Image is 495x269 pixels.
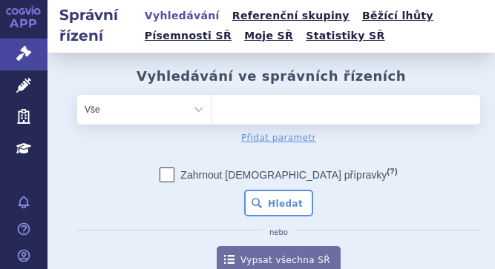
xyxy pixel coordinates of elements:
[358,6,438,26] a: Běžící lhůty
[387,167,397,176] abbr: (?)
[241,130,316,145] a: Přidat parametr
[140,26,236,46] a: Písemnosti SŘ
[140,6,224,26] a: Vyhledávání
[137,67,406,84] h2: Vyhledávání ve správních řízeních
[244,190,313,216] button: Hledat
[301,26,389,46] a: Statistiky SŘ
[47,4,140,46] h2: Správní řízení
[262,228,295,237] i: nebo
[160,167,397,182] label: Zahrnout [DEMOGRAPHIC_DATA] přípravky
[240,26,298,46] a: Moje SŘ
[228,6,354,26] a: Referenční skupiny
